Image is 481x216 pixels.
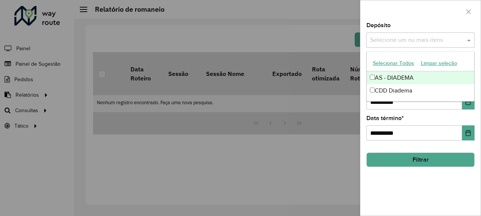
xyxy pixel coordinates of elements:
[366,114,404,123] label: Data término
[462,125,475,140] button: Choose Date
[369,57,417,69] button: Selecionar Todos
[462,94,475,110] button: Choose Date
[366,51,475,102] ng-dropdown-panel: Options list
[366,153,475,167] button: Filtrar
[367,71,475,84] div: AS - DIADEMA
[417,57,461,69] button: Limpar seleção
[366,21,391,30] label: Depósito
[367,84,475,97] div: CDD Diadema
